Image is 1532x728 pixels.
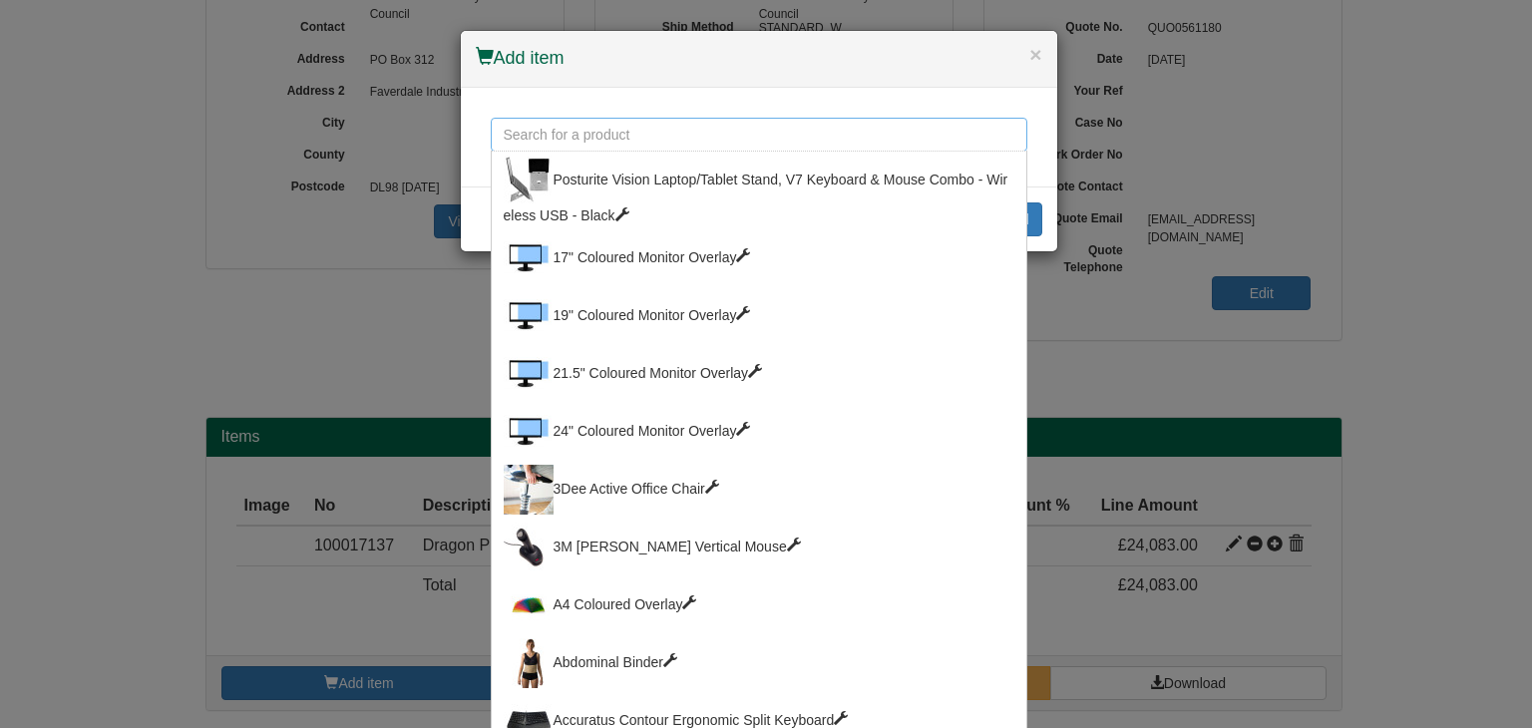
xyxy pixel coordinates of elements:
img: monitor-filter-overlay-blue.jpg [504,233,554,283]
div: A4 Coloured Overlay [504,580,1014,630]
img: abdominal-binder-front_1.jpg [504,638,554,688]
button: × [1029,44,1041,65]
div: 19" Coloured Monitor Overlay [504,291,1014,341]
div: 24" Coloured Monitor Overlay [504,407,1014,457]
img: colour-overlays.jpg [504,580,554,630]
div: Posturite Vision Laptop/Tablet Stand, V7 Keyboard & Mouse Combo - Wireless USB - Black [504,156,1014,225]
img: monitor-filter-overlay-blue_1.jpg [504,291,554,341]
img: vision-stand-laptop-tablet_6.jpg [504,156,554,205]
div: 3Dee Active Office Chair [504,465,1014,515]
div: 21.5" Coloured Monitor Overlay [504,349,1014,399]
img: monitor-filter-overlay-blue_2.jpg [504,349,554,399]
div: Abdominal Binder [504,638,1014,688]
img: anir-vertical-mouse_1.jpg [504,523,554,572]
img: monitor-filter-overlay-blue_4.jpg [504,407,554,457]
input: Search for a product [491,118,1027,152]
div: 17" Coloured Monitor Overlay [504,233,1014,283]
h4: Add item [476,46,1042,72]
div: 3M [PERSON_NAME] Vertical Mouse [504,523,1014,572]
img: 3dee-lifestyle-detail.jpg [504,465,554,515]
